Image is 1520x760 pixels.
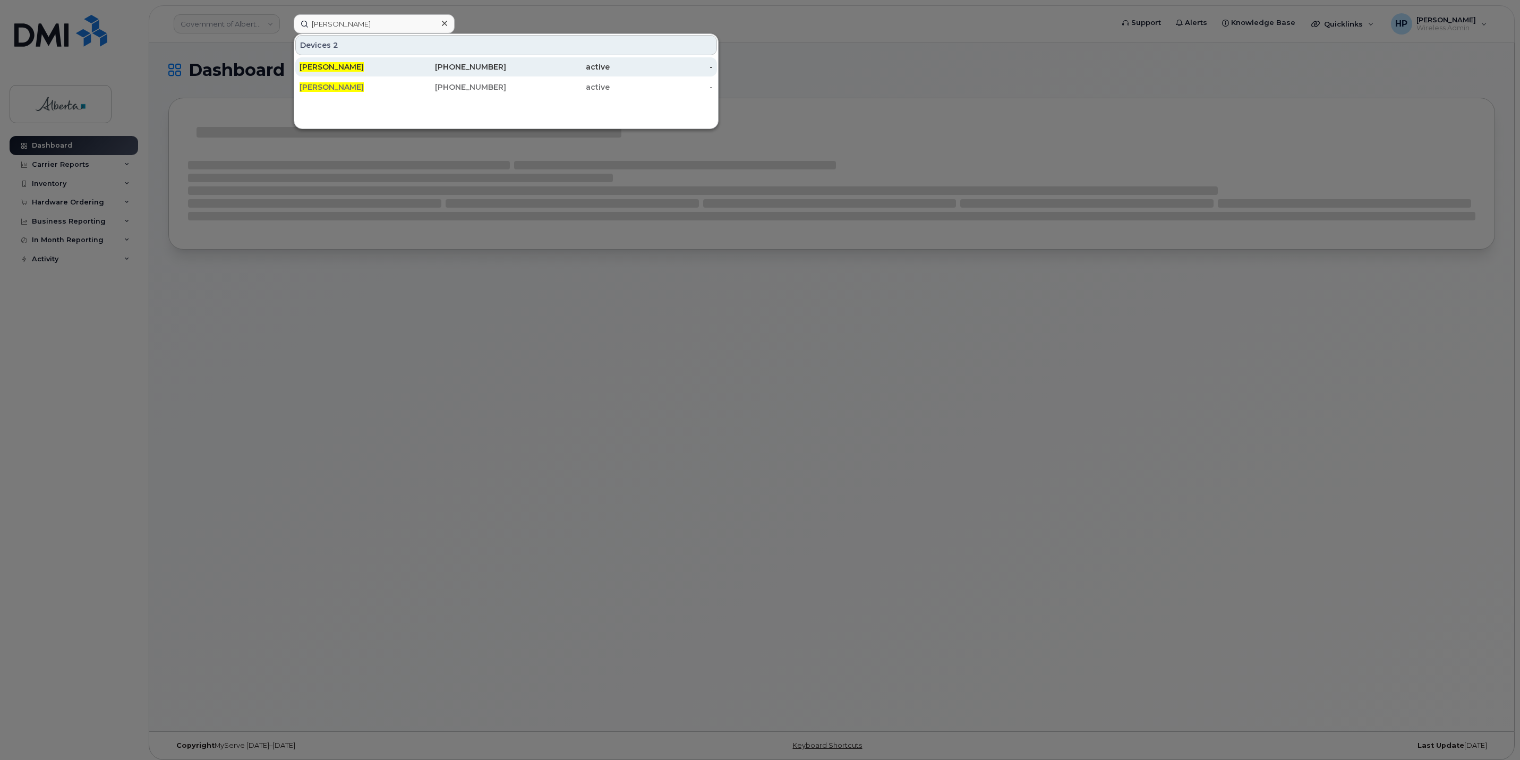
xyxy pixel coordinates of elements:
[403,82,507,92] div: [PHONE_NUMBER]
[295,78,717,97] a: [PERSON_NAME][PHONE_NUMBER]active-
[403,62,507,72] div: [PHONE_NUMBER]
[506,62,610,72] div: active
[295,35,717,55] div: Devices
[506,82,610,92] div: active
[300,82,364,92] span: [PERSON_NAME]
[610,62,713,72] div: -
[610,82,713,92] div: -
[333,40,338,50] span: 2
[295,57,717,76] a: [PERSON_NAME][PHONE_NUMBER]active-
[300,62,364,72] span: [PERSON_NAME]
